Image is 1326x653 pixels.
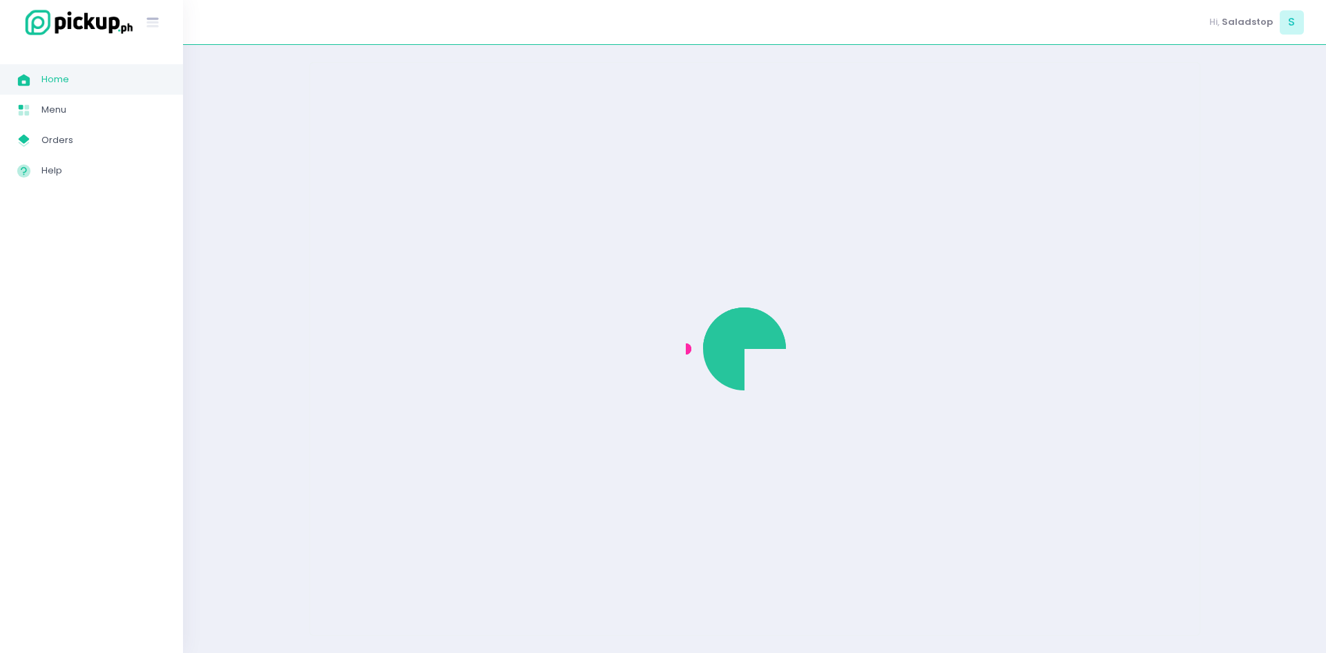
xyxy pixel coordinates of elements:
[41,162,166,180] span: Help
[41,70,166,88] span: Home
[17,8,135,37] img: logo
[1209,15,1220,29] span: Hi,
[41,131,166,149] span: Orders
[1222,15,1273,29] span: Saladstop
[41,101,166,119] span: Menu
[1280,10,1304,35] span: S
